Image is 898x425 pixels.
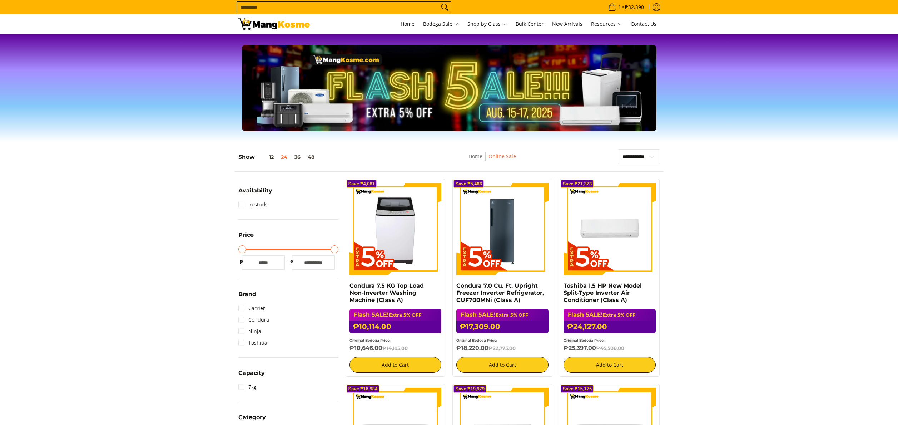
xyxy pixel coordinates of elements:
[439,2,451,13] button: Search
[552,20,582,27] span: New Arrivals
[238,326,261,337] a: Ninja
[238,292,256,303] summary: Open
[512,14,547,34] a: Bulk Center
[516,20,544,27] span: Bulk Center
[238,199,267,210] a: In stock
[456,357,549,373] button: Add to Cart
[456,338,497,342] small: Original Bodega Price:
[564,345,656,352] h6: ₱25,397.00
[349,338,391,342] small: Original Bodega Price:
[627,14,660,34] a: Contact Us
[420,14,462,34] a: Bodega Sale
[238,259,245,266] span: ₱
[464,14,511,34] a: Shop by Class
[421,152,563,168] nav: Breadcrumbs
[238,188,272,194] span: Availability
[456,183,549,275] img: Condura 7.0 Cu. Ft. Upright Freezer Inverter Refrigerator, CUF700MNi (Class A)
[606,3,646,11] span: •
[617,5,622,10] span: 1
[382,345,408,351] del: ₱14,195.00
[238,314,269,326] a: Condura
[238,232,254,243] summary: Open
[455,182,482,186] span: Save ₱5,466
[467,20,507,29] span: Shop by Class
[468,153,482,160] a: Home
[348,182,375,186] span: Save ₱4,081
[349,357,442,373] button: Add to Cart
[349,321,442,333] h6: ₱10,114.00
[291,154,304,160] button: 36
[238,370,265,376] span: Capacity
[238,370,265,381] summary: Open
[455,387,485,391] span: Save ₱19,979
[238,381,257,393] a: 7kg
[564,282,642,303] a: Toshiba 1.5 HP New Model Split-Type Inverter Air Conditioner (Class A)
[456,321,549,333] h6: ₱17,309.00
[562,387,592,391] span: Save ₱15,175
[288,259,296,266] span: ₱
[549,14,586,34] a: New Arrivals
[238,337,267,348] a: Toshiba
[349,345,442,352] h6: ₱10,646.00
[317,14,660,34] nav: Main Menu
[423,20,459,29] span: Bodega Sale
[277,154,291,160] button: 24
[564,338,605,342] small: Original Bodega Price:
[587,14,626,34] a: Resources
[397,14,418,34] a: Home
[238,232,254,238] span: Price
[456,282,544,303] a: Condura 7.0 Cu. Ft. Upright Freezer Inverter Refrigerator, CUF700MNi (Class A)
[488,153,516,160] a: Online Sale
[255,154,277,160] button: 12
[238,303,265,314] a: Carrier
[456,345,549,352] h6: ₱18,220.00
[238,292,256,297] span: Brand
[401,20,415,27] span: Home
[624,5,645,10] span: ₱32,390
[562,182,592,186] span: Save ₱21,373
[564,321,656,333] h6: ₱24,127.00
[564,183,656,275] img: Toshiba 1.5 HP New Model Split-Type Inverter Air Conditioner (Class A)
[349,183,442,275] img: Condura 7.5 KG Top Load Non-Inverter Washing Machine (Class A)
[596,345,624,351] del: ₱45,500.00
[631,20,656,27] span: Contact Us
[349,282,424,303] a: Condura 7.5 KG Top Load Non-Inverter Washing Machine (Class A)
[238,153,318,161] h5: Show
[488,345,516,351] del: ₱22,775.00
[564,357,656,373] button: Add to Cart
[238,188,272,199] summary: Open
[304,154,318,160] button: 48
[348,387,378,391] span: Save ₱16,984
[238,18,310,30] img: BREAKING NEWS: Flash 5ale! August 15-17, 2025 l Mang Kosme
[591,20,622,29] span: Resources
[238,415,266,420] span: Category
